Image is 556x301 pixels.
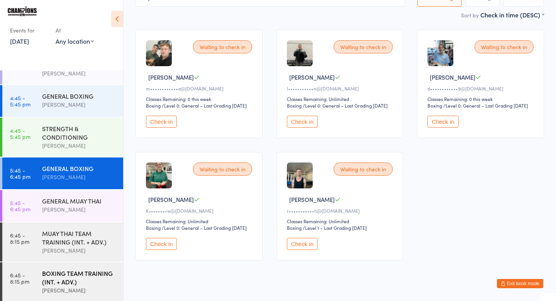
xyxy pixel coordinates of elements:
div: [PERSON_NAME] [42,286,117,295]
div: Classes Remaining: Unlimited [287,218,395,224]
button: Check in [427,116,458,128]
div: Classes Remaining: Unlimited [146,218,254,224]
div: Boxing [146,224,161,231]
a: 4:45 -5:45 pmGENERAL BOXING[PERSON_NAME] [2,85,123,117]
button: Check in [287,238,318,250]
a: 5:45 -6:45 pmGENERAL BOXING[PERSON_NAME] [2,157,123,189]
a: 6:45 -8:15 pmMUAY THAI TEAM TRAINING (INT. + ADV.)[PERSON_NAME] [2,222,123,262]
img: image1748654537.png [146,40,172,66]
a: 4:45 -5:45 pmSTRENGTH & CONDITIONING[PERSON_NAME] [2,118,123,157]
img: image1736982114.png [287,162,313,188]
div: At [56,24,94,37]
div: Boxing [427,102,442,109]
button: Check in [287,116,318,128]
span: [PERSON_NAME] [289,73,335,81]
button: Check in [146,116,177,128]
div: MUAY THAI TEAM TRAINING (INT. + ADV.) [42,229,117,246]
time: 5:45 - 6:45 pm [10,167,31,180]
div: STRENGTH & CONDITIONING [42,124,117,141]
div: Waiting to check in [193,40,252,53]
button: Check in [146,238,177,250]
span: [PERSON_NAME] [430,73,475,81]
time: 6:45 - 8:15 pm [10,272,29,284]
div: Waiting to check in [193,162,252,176]
div: [PERSON_NAME] [42,141,117,150]
img: Champions Gym Myaree [8,6,37,16]
span: / Level 1 – Last Grading [DATE] [303,224,367,231]
span: [PERSON_NAME] [148,73,194,81]
div: Boxing [146,102,161,109]
div: [PERSON_NAME] [42,100,117,109]
div: GENERAL MUAY THAI [42,197,117,205]
div: Waiting to check in [475,40,534,53]
div: [PERSON_NAME] [42,205,117,214]
span: / Level 0: General – Last Grading [DATE] [162,224,247,231]
div: Classes Remaining: Unlimited [287,96,395,102]
span: [PERSON_NAME] [148,195,194,204]
div: Boxing [287,224,302,231]
div: d••••••••••••9@[DOMAIN_NAME] [427,85,536,92]
time: 4:45 - 5:45 pm [10,95,31,107]
img: image1738053246.png [146,162,172,188]
span: / Level 0: General – Last Grading [DATE] [443,102,528,109]
span: [PERSON_NAME] [289,195,335,204]
div: Classes Remaining: 0 this week [427,96,536,102]
a: [DATE] [10,37,29,45]
div: l•••••••••••n@[DOMAIN_NAME] [287,85,395,92]
span: / Level 0: General – Last Grading [DATE] [162,102,247,109]
div: r•••••••••••h@[DOMAIN_NAME] [287,207,395,214]
div: BOXING TEAM TRAINING (INT. + ADV.) [42,269,117,286]
time: 4:45 - 5:45 pm [10,127,31,140]
button: Exit kiosk mode [497,279,543,288]
div: Waiting to check in [334,40,393,53]
div: GENERAL BOXING [42,164,117,173]
div: Any location [56,37,94,45]
img: image1750464019.png [287,40,313,66]
div: m••••••••••••a@[DOMAIN_NAME] [146,85,254,92]
div: [PERSON_NAME] [42,246,117,255]
label: Sort by [461,11,479,19]
div: [PERSON_NAME] [42,69,117,78]
div: Waiting to check in [334,162,393,176]
div: Check in time (DESC) [480,10,544,19]
div: Boxing [287,102,302,109]
div: [PERSON_NAME] [42,173,117,181]
div: Classes Remaining: 0 this week [146,96,254,102]
div: GENERAL BOXING [42,92,117,100]
img: image1739400507.png [427,40,453,66]
div: K••••••••w@[DOMAIN_NAME] [146,207,254,214]
a: 5:45 -6:45 pmGENERAL MUAY THAI[PERSON_NAME] [2,190,123,222]
div: Events for [10,24,48,37]
time: 5:45 - 6:45 pm [10,200,31,212]
time: 6:45 - 8:15 pm [10,232,29,245]
span: / Level 0: General – Last Grading [DATE] [303,102,388,109]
